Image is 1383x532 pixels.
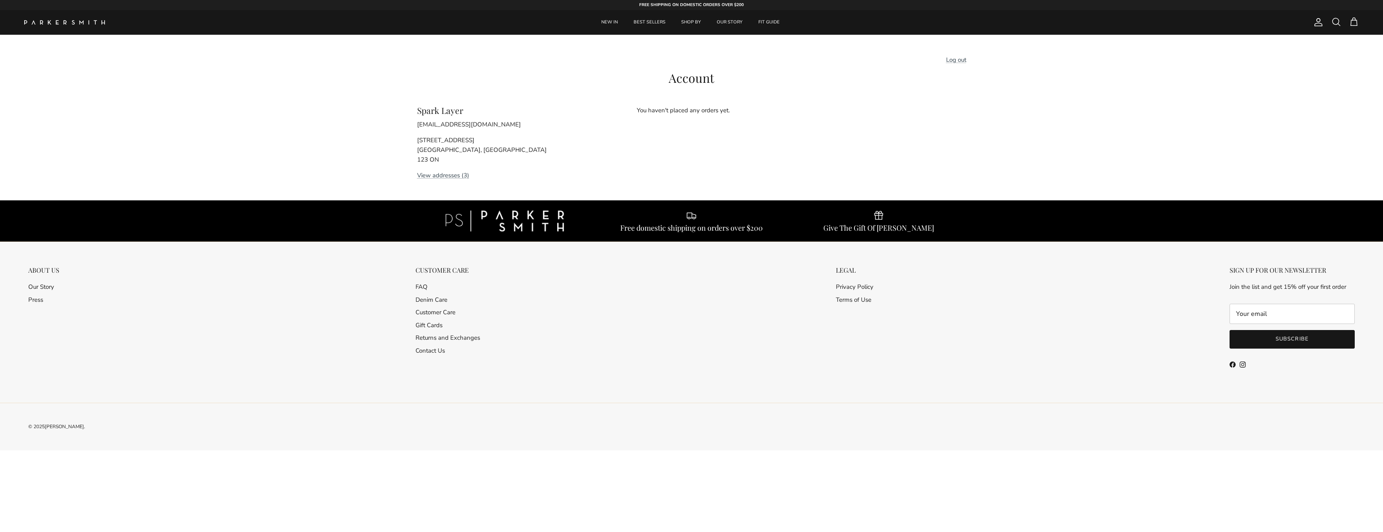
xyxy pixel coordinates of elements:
a: Log out [946,56,966,64]
p: 123 ON [417,155,598,164]
p: You haven't placed any orders yet. [637,105,966,115]
div: ABOUT US [28,266,59,274]
div: Secondary [828,266,881,374]
div: Give The Gift Of [PERSON_NAME] [823,223,934,232]
a: Returns and Exchanges [416,334,480,342]
a: Account [1310,17,1323,27]
div: SIGN UP FOR OUR NEWSLETTER [1230,266,1355,274]
div: Primary [120,10,1261,35]
a: Terms of Use [836,296,871,304]
div: Secondary [20,266,67,374]
a: Denim Care [416,296,447,304]
h2: Account [417,71,966,85]
img: Parker Smith [24,20,105,25]
a: Gift Cards [416,321,443,329]
input: Email [1230,304,1355,324]
p: [EMAIL_ADDRESS][DOMAIN_NAME] [417,120,598,129]
a: SHOP BY [674,10,708,35]
a: Press [28,296,43,304]
a: OUR STORY [709,10,750,35]
strong: FREE SHIPPING ON DOMESTIC ORDERS OVER $200 [639,2,744,8]
div: CUSTOMER CARE [416,266,480,274]
a: View addresses (3) [417,171,469,179]
span: © 2025 . [28,423,85,430]
div: Secondary [407,266,488,374]
a: FIT GUIDE [751,10,787,35]
p: [GEOGRAPHIC_DATA], [GEOGRAPHIC_DATA] [417,145,598,155]
a: [PERSON_NAME] [45,423,84,430]
button: Subscribe [1230,330,1355,349]
p: [STREET_ADDRESS] [417,135,598,145]
div: LEGAL [836,266,873,274]
a: Contact Us [416,347,445,355]
a: NEW IN [594,10,625,35]
a: FAQ [416,283,428,291]
a: Our Story [28,283,54,291]
a: Customer Care [416,308,455,316]
a: BEST SELLERS [626,10,673,35]
div: Free domestic shipping on orders over $200 [620,223,763,232]
h5: Spark Layer [417,105,598,116]
p: Join the list and get 15% off your first order [1230,282,1355,292]
a: Privacy Policy [836,283,873,291]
